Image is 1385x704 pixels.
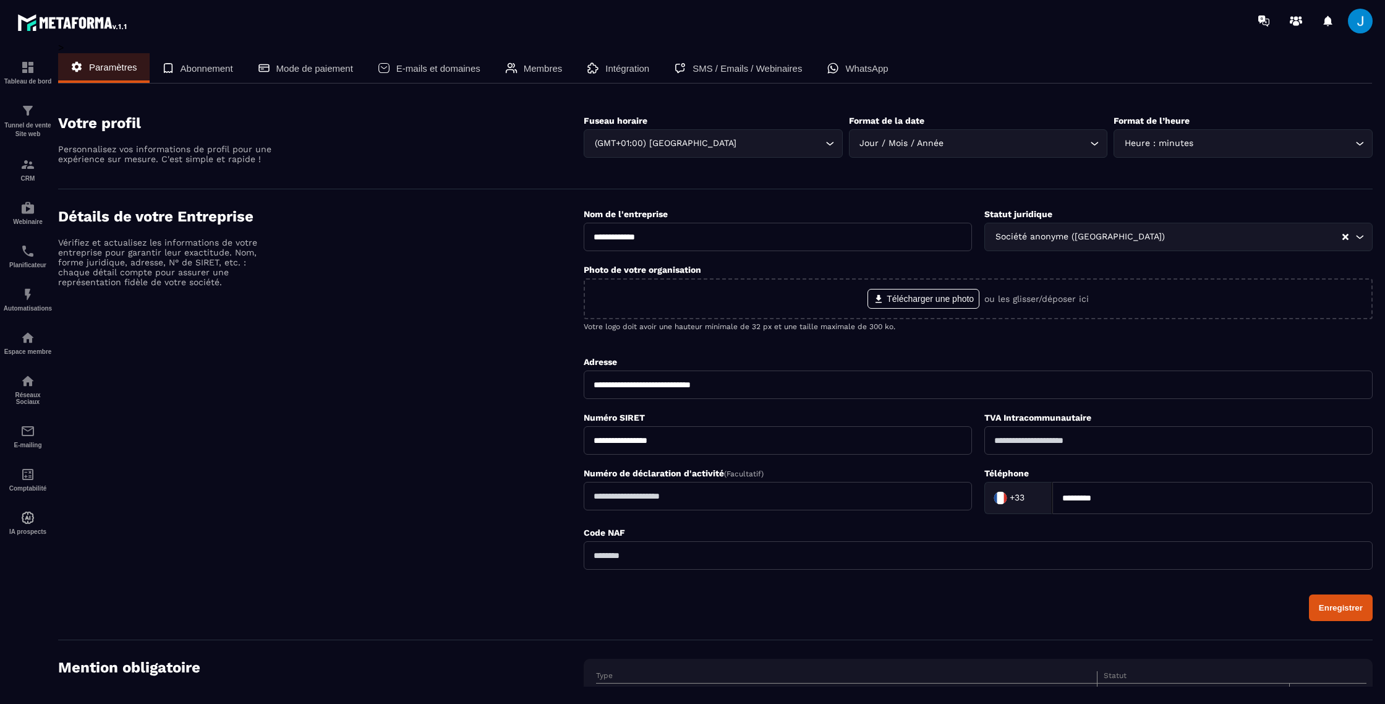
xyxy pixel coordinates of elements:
span: Heure : minutes [1122,137,1196,150]
a: automationsautomationsAutomatisations [3,278,53,321]
span: Jour / Mois / Année [857,137,947,150]
label: Code NAF [584,528,625,538]
span: +33 [1010,492,1025,504]
img: automations [20,510,35,525]
div: Search for option [1114,129,1373,158]
div: Search for option [984,482,1052,514]
th: Statut [1097,671,1289,684]
label: TVA Intracommunautaire [984,413,1091,423]
h4: Mention obligatoire [58,659,584,676]
p: Comptabilité [3,485,53,492]
img: formation [20,157,35,172]
label: Fuseau horaire [584,116,647,126]
p: Membres [552,62,594,74]
p: Espace membre [3,348,53,355]
div: Search for option [849,129,1108,158]
img: Country Flag [988,486,1013,510]
p: Personnalisez vos informations de profil pour une expérience sur mesure. C'est simple et rapide ! [58,144,275,164]
span: Société anonyme ([GEOGRAPHIC_DATA]) [992,230,1167,244]
label: Statut juridique [984,209,1052,219]
label: Photo de votre organisation [584,265,701,275]
img: formation [20,60,35,75]
label: Format de l’heure [1114,116,1190,126]
img: social-network [20,374,35,388]
p: Réseaux Sociaux [3,392,53,405]
p: Intégration [637,62,686,74]
h4: Détails de votre Entreprise [58,208,584,225]
a: formationformationCRM [3,148,53,191]
p: WhatsApp [895,62,942,74]
a: automationsautomationsWebinaire [3,191,53,234]
p: CRM [3,175,53,182]
a: accountantaccountantComptabilité [3,458,53,501]
p: Votre logo doit avoir une hauteur minimale de 32 px et une taille maximale de 300 ko. [584,322,1373,331]
div: Search for option [584,129,843,158]
p: E-mails et domaines [414,62,508,74]
input: Search for option [1167,230,1341,244]
p: Abonnement [185,62,242,74]
th: Type [596,671,1097,684]
img: scheduler [20,244,35,259]
input: Search for option [1027,489,1039,507]
label: Numéro SIRET [584,413,645,423]
p: Planificateur [3,262,53,268]
img: logo [17,11,129,33]
a: emailemailE-mailing [3,414,53,458]
a: schedulerschedulerPlanificateur [3,234,53,278]
img: automations [20,330,35,345]
a: automationsautomationsEspace membre [3,321,53,364]
img: automations [20,287,35,302]
img: email [20,424,35,439]
img: automations [20,200,35,215]
label: Format de la date [849,116,924,126]
p: Tableau de bord [3,78,53,85]
label: Numéro de déclaration d'activité [584,468,764,478]
p: Automatisations [3,305,53,312]
img: formation [20,103,35,118]
span: (GMT+01:00) [GEOGRAPHIC_DATA] [592,137,739,150]
p: IA prospects [3,528,53,535]
p: Tunnel de vente Site web [3,121,53,139]
a: social-networksocial-networkRéseaux Sociaux [3,364,53,414]
label: Nom de l'entreprise [584,209,668,219]
button: Clear Selected [1342,233,1349,242]
label: Télécharger une photo [863,289,984,309]
p: Webinaire [3,218,53,225]
p: Mode de paiement [286,62,370,74]
p: Paramètres [89,61,142,72]
h4: Votre profil [58,114,584,132]
p: Vérifiez et actualisez les informations de votre entreprise pour garantir leur exactitude. Nom, f... [58,238,275,287]
div: Enregistrer [1317,603,1363,612]
input: Search for option [1196,137,1352,150]
input: Search for option [739,137,822,150]
p: ou les glisser/déposer ici [989,294,1094,304]
p: SMS / Emails / Webinaires [730,62,852,74]
p: E-mailing [3,442,53,449]
label: Téléphone [984,468,1029,478]
a: formationformationTableau de bord [3,51,53,94]
button: Enregistrer [1307,595,1373,621]
span: (Facultatif) [724,470,764,478]
div: Search for option [984,223,1373,251]
img: accountant [20,467,35,482]
label: Adresse [584,357,617,367]
a: formationformationTunnel de vente Site web [3,94,53,148]
input: Search for option [947,137,1088,150]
